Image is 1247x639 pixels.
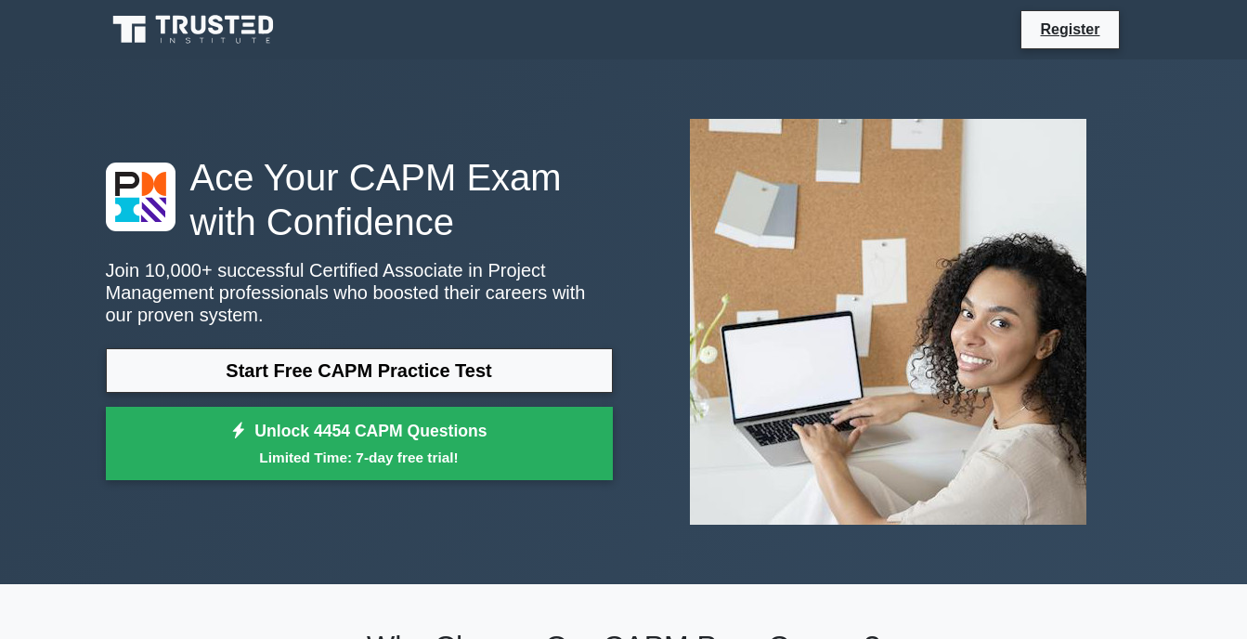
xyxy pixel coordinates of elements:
[106,259,613,326] p: Join 10,000+ successful Certified Associate in Project Management professionals who boosted their...
[129,447,590,468] small: Limited Time: 7-day free trial!
[106,155,613,244] h1: Ace Your CAPM Exam with Confidence
[106,348,613,393] a: Start Free CAPM Practice Test
[106,407,613,481] a: Unlock 4454 CAPM QuestionsLimited Time: 7-day free trial!
[1029,18,1111,41] a: Register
